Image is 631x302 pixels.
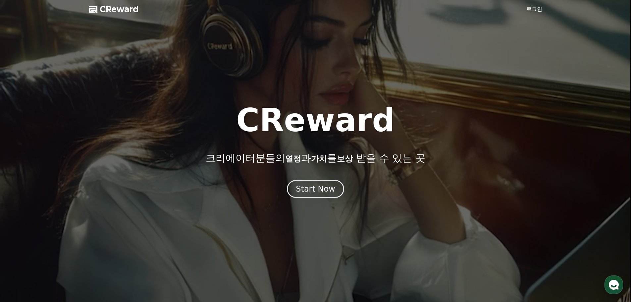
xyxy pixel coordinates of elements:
[287,180,344,198] button: Start Now
[285,154,301,163] span: 열정
[89,4,139,15] a: CReward
[206,152,425,164] p: 크리에이터분들의 과 를 받을 수 있는 곳
[287,187,344,193] a: Start Now
[296,184,335,194] div: Start Now
[100,4,139,15] span: CReward
[337,154,353,163] span: 보상
[526,5,542,13] a: 로그인
[311,154,327,163] span: 가치
[236,104,395,136] h1: CReward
